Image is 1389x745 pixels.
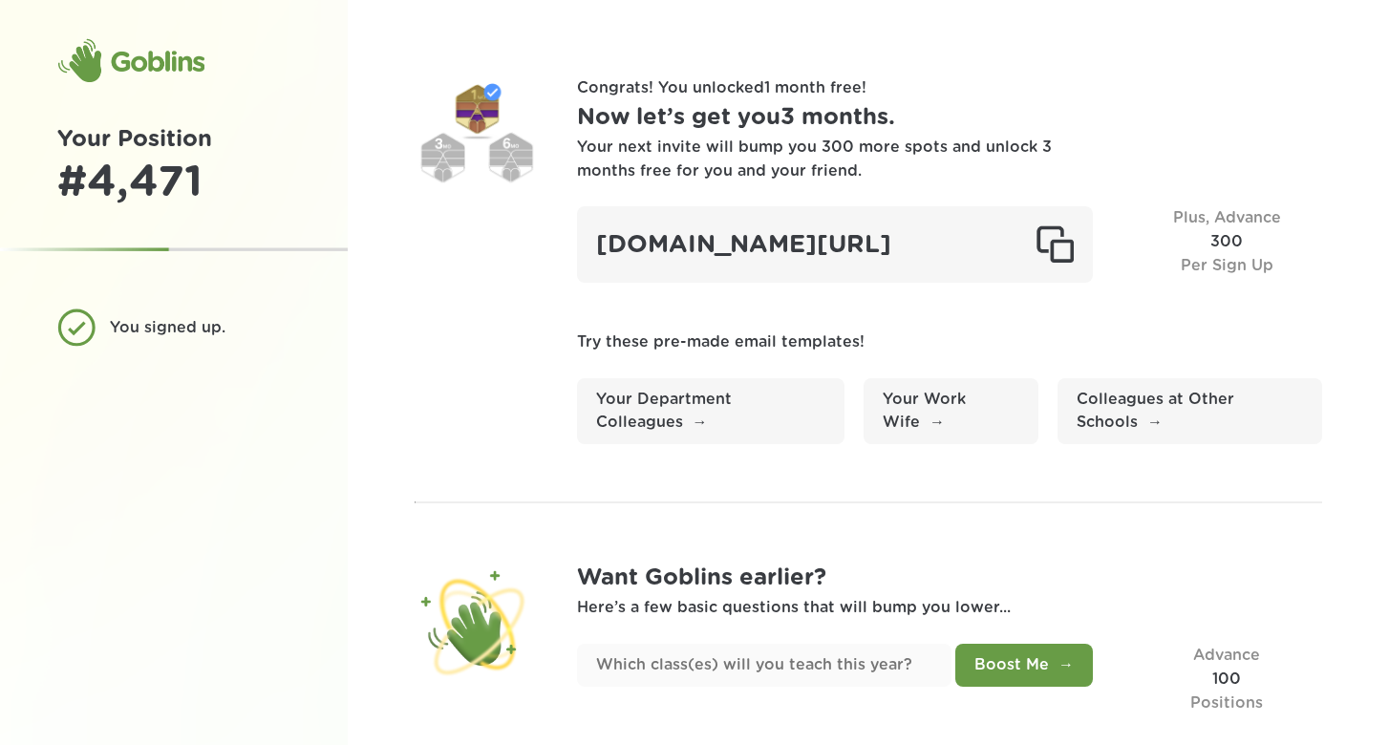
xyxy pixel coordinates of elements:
a: Your Work Wife [864,378,1038,445]
span: Positions [1190,695,1263,711]
input: Which class(es) will you teach this year? [577,644,952,687]
div: 100 [1131,644,1322,714]
div: # 4,471 [57,158,290,209]
div: 300 [1131,206,1322,283]
h1: Your Position [57,122,290,158]
span: Per Sign Up [1181,258,1273,273]
button: Boost Me [955,644,1093,687]
a: Colleagues at Other Schools [1058,378,1322,445]
span: Plus, Advance [1173,210,1281,225]
h1: Want Goblins earlier? [577,561,1323,596]
span: Advance [1193,648,1260,663]
h1: Now let’s get you 3 months . [577,100,1323,136]
p: Here’s a few basic questions that will bump you lower... [577,596,1323,620]
div: Your next invite will bump you 300 more spots and unlock 3 months free for you and your friend. [577,136,1055,183]
div: You signed up. [110,316,276,340]
p: Congrats! You unlocked 1 month free ! [577,76,1323,100]
div: Goblins [57,38,204,84]
a: Your Department Colleagues [577,378,845,445]
div: [DOMAIN_NAME][URL] [577,206,1094,283]
p: Try these pre-made email templates! [577,330,1323,354]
